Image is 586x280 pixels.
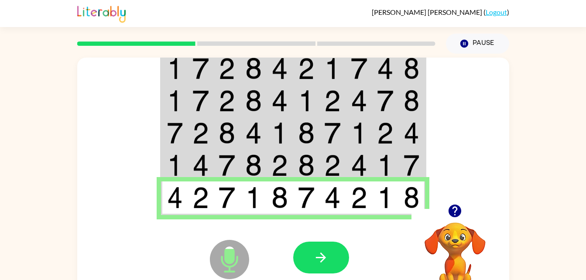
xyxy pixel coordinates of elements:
[377,187,394,208] img: 1
[167,187,183,208] img: 4
[219,58,235,79] img: 2
[377,122,394,144] img: 2
[351,90,367,112] img: 4
[324,90,341,112] img: 2
[351,58,367,79] img: 7
[77,3,126,23] img: Literably
[351,187,367,208] img: 2
[351,122,367,144] img: 1
[404,187,419,208] img: 8
[372,8,483,16] span: [PERSON_NAME] [PERSON_NAME]
[298,187,315,208] img: 7
[372,8,509,16] div: ( )
[245,122,262,144] img: 4
[351,154,367,176] img: 4
[271,90,288,112] img: 4
[192,187,209,208] img: 2
[404,154,419,176] img: 7
[298,58,315,79] img: 2
[192,122,209,144] img: 2
[192,154,209,176] img: 4
[298,154,315,176] img: 8
[167,58,183,79] img: 1
[192,90,209,112] img: 7
[167,90,183,112] img: 1
[324,187,341,208] img: 4
[446,34,509,54] button: Pause
[245,187,262,208] img: 1
[404,90,419,112] img: 8
[324,122,341,144] img: 7
[271,187,288,208] img: 8
[271,122,288,144] img: 1
[324,154,341,176] img: 2
[404,122,419,144] img: 4
[219,187,235,208] img: 7
[167,154,183,176] img: 1
[245,154,262,176] img: 8
[377,58,394,79] img: 4
[324,58,341,79] img: 1
[298,122,315,144] img: 8
[192,58,209,79] img: 7
[245,58,262,79] img: 8
[271,154,288,176] img: 2
[486,8,507,16] a: Logout
[219,90,235,112] img: 2
[219,154,235,176] img: 7
[245,90,262,112] img: 8
[404,58,419,79] img: 8
[167,122,183,144] img: 7
[377,154,394,176] img: 1
[219,122,235,144] img: 8
[271,58,288,79] img: 4
[298,90,315,112] img: 1
[377,90,394,112] img: 7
